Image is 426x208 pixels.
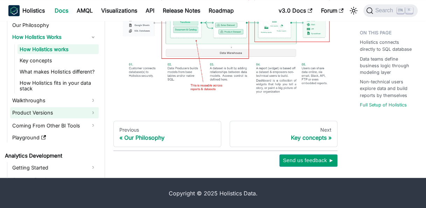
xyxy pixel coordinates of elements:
[274,5,316,16] a: v3.0 Docs
[10,32,99,43] a: How Holistics Works
[10,107,99,118] a: Product Versions
[316,5,348,16] a: Forum
[119,127,215,133] div: Previous
[373,7,397,14] span: Search
[141,5,159,16] a: API
[236,127,331,133] div: Next
[50,5,72,16] a: Docs
[360,78,415,98] a: Non-technical users explore data and build reports by themselves
[159,5,204,16] a: Release Notes
[8,5,45,16] a: HolisticsHolistics
[10,20,99,30] a: Our Philosophy
[72,5,97,16] a: AMQL
[10,95,99,106] a: Walkthroughs
[25,189,401,197] div: Copyright © 2025 Holistics Data.
[119,134,215,141] div: Our Philosophy
[283,156,334,165] span: Send us feedback ►
[230,121,337,147] a: NextKey concepts
[236,134,331,141] div: Key concepts
[10,132,99,142] a: Playground
[406,7,413,13] kbd: K
[348,5,359,16] button: Switch between dark and light mode (currently light mode)
[360,39,415,52] a: Holistics connects directly to SQL database
[10,120,99,131] a: Coming From Other BI Tools
[18,55,99,65] a: Key concepts
[10,174,99,186] a: Connect Database
[360,55,415,76] a: Data teams define business logic through modeling layer
[279,154,337,166] button: Send us feedback ►
[113,121,221,147] a: PreviousOur Philosophy
[22,6,45,15] b: Holistics
[97,5,141,16] a: Visualizations
[360,101,407,108] a: Full Setup of Holistics
[3,151,99,160] a: Analytics Development
[363,4,418,17] button: Search (Ctrl+K)
[18,78,99,93] a: How Holistics fits in your data stack
[113,121,337,147] nav: Docs pages
[204,5,238,16] a: Roadmap
[18,44,99,54] a: How Holistics works
[10,162,99,173] a: Getting Started
[8,5,20,16] img: Holistics
[18,67,99,76] a: What makes Holistics different?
